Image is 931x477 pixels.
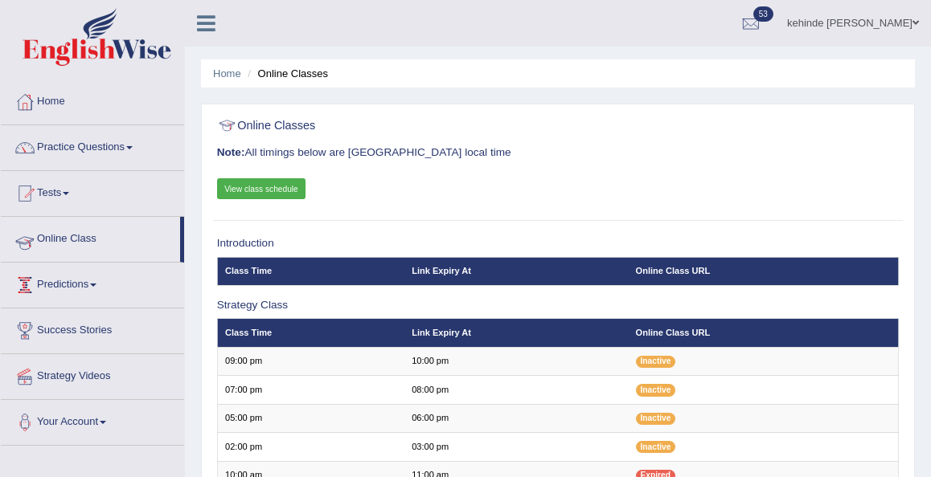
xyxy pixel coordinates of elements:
[217,147,900,159] h3: All timings below are [GEOGRAPHIC_DATA] local time
[404,404,628,432] td: 06:00 pm
[404,319,628,347] th: Link Expiry At
[1,171,184,211] a: Tests
[636,356,676,368] span: Inactive
[217,146,245,158] b: Note:
[1,217,180,257] a: Online Class
[217,178,306,199] a: View class schedule
[217,116,640,137] h2: Online Classes
[217,300,900,312] h3: Strategy Class
[404,257,628,285] th: Link Expiry At
[404,433,628,461] td: 03:00 pm
[753,6,773,22] span: 53
[217,404,404,432] td: 05:00 pm
[1,400,184,440] a: Your Account
[404,347,628,375] td: 10:00 pm
[217,433,404,461] td: 02:00 pm
[217,319,404,347] th: Class Time
[628,319,899,347] th: Online Class URL
[244,66,328,81] li: Online Classes
[1,125,184,165] a: Practice Questions
[628,257,899,285] th: Online Class URL
[1,79,184,120] a: Home
[1,263,184,303] a: Predictions
[213,67,241,79] a: Home
[636,384,676,396] span: Inactive
[217,238,900,250] h3: Introduction
[217,376,404,404] td: 07:00 pm
[1,354,184,394] a: Strategy Videos
[217,257,404,285] th: Class Time
[217,347,404,375] td: 09:00 pm
[636,413,676,425] span: Inactive
[1,308,184,349] a: Success Stories
[636,441,676,453] span: Inactive
[404,376,628,404] td: 08:00 pm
